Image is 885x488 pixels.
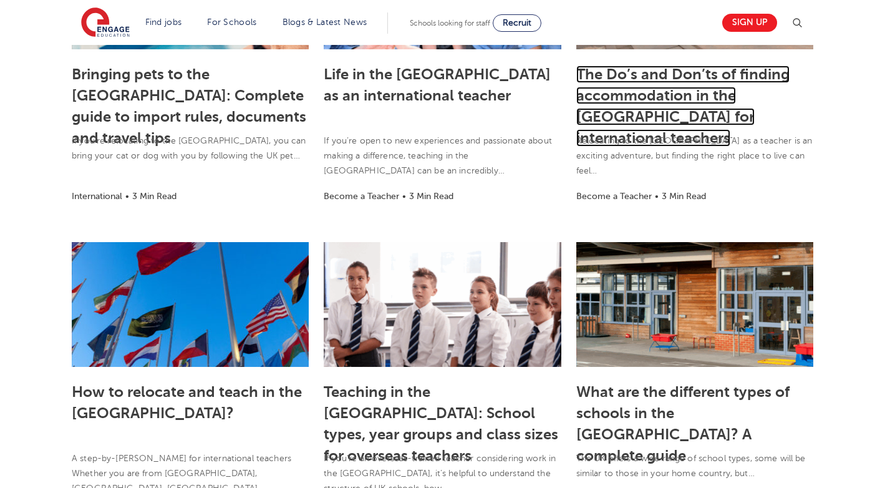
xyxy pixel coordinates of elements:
[662,189,706,203] li: 3 Min Read
[122,189,132,203] li: •
[409,189,453,203] li: 3 Min Read
[576,189,652,203] li: Become a Teacher
[324,189,399,203] li: Become a Teacher
[722,14,777,32] a: Sign up
[576,383,790,464] a: What are the different types of schools in the [GEOGRAPHIC_DATA]? A complete guide
[72,134,309,163] p: If you’re relocating to the [GEOGRAPHIC_DATA], you can bring your cat or dog with you by followin...
[72,66,306,147] a: Bringing pets to the [GEOGRAPHIC_DATA]: Complete guide to import rules, documents and travel tips
[324,383,558,464] a: Teaching in the [GEOGRAPHIC_DATA]: School types, year groups and class sizes for overseas teachers
[324,134,561,178] p: If you’re open to new experiences and passionate about making a difference, teaching in the [GEOG...
[493,14,541,32] a: Recruit
[283,17,367,27] a: Blogs & Latest News
[207,17,256,27] a: For Schools
[576,66,790,147] a: The Do’s and Don’ts of finding accommodation in the [GEOGRAPHIC_DATA] for international teachers
[132,189,177,203] li: 3 Min Read
[503,18,531,27] span: Recruit
[410,19,490,27] span: Schools looking for staff
[576,451,813,481] p: The UK offers a wide range of school types, some will be similar to those in your home country, but…
[72,383,302,422] a: How to relocate and teach in the [GEOGRAPHIC_DATA]?
[399,189,409,203] li: •
[652,189,662,203] li: •
[72,189,122,203] li: International
[576,134,813,178] p: Relocating to the [GEOGRAPHIC_DATA] as a teacher is an exciting adventure, but finding the right ...
[145,17,182,27] a: Find jobs
[324,66,551,104] a: Life in the [GEOGRAPHIC_DATA] as an international teacher
[81,7,130,39] img: Engage Education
